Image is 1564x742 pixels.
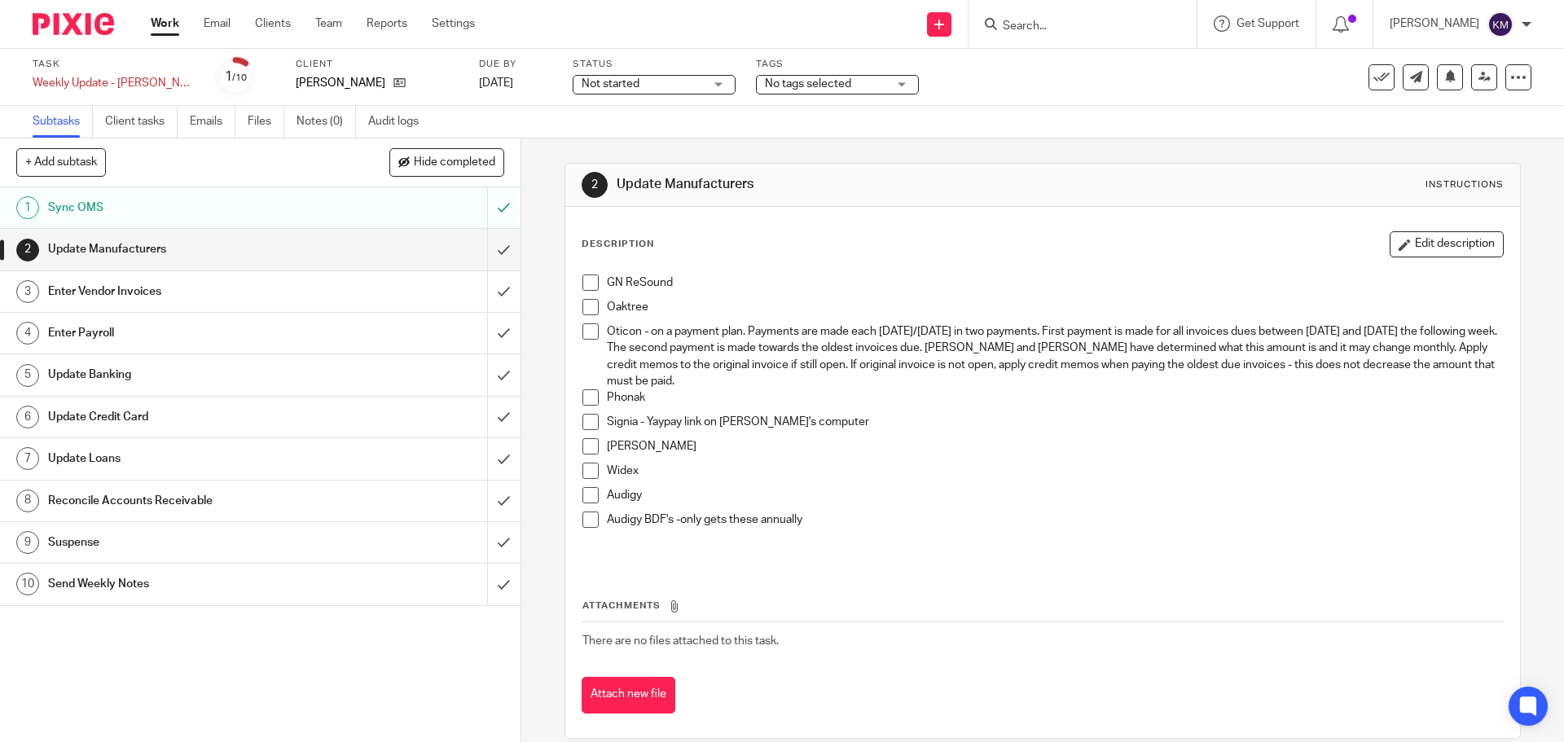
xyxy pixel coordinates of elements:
label: Client [296,58,459,71]
h1: Suspense [48,530,330,555]
small: /10 [232,73,247,82]
div: 6 [16,406,39,428]
a: Notes (0) [297,106,356,138]
a: Team [315,15,342,32]
span: No tags selected [765,78,851,90]
h1: Update Manufacturers [48,237,330,261]
h1: Update Loans [48,446,330,471]
h1: Enter Payroll [48,321,330,345]
button: Attach new file [582,677,675,713]
span: [DATE] [479,77,513,89]
p: Oaktree [607,299,1502,315]
h1: Send Weekly Notes [48,572,330,596]
h1: Update Manufacturers [617,176,1078,193]
button: Hide completed [389,148,504,176]
p: Phonak [607,389,1502,406]
h1: Update Credit Card [48,405,330,429]
div: 10 [16,573,39,595]
span: Hide completed [414,156,495,169]
a: Client tasks [105,106,178,138]
a: Email [204,15,231,32]
div: 2 [582,172,608,198]
p: GN ReSound [607,274,1502,291]
button: Edit description [1390,231,1504,257]
p: Signia - Yaypay link on [PERSON_NAME]'s computer [607,414,1502,430]
h1: Reconcile Accounts Receivable [48,489,330,513]
a: Settings [432,15,475,32]
span: Attachments [582,601,661,610]
p: Description [582,238,654,251]
div: Weekly Update - Fligor 2 [33,75,195,91]
div: 9 [16,531,39,554]
p: [PERSON_NAME] [296,75,385,91]
p: Audigy BDF's -only gets these annually [607,511,1502,528]
label: Status [573,58,736,71]
a: Audit logs [368,106,431,138]
p: [PERSON_NAME] [607,438,1502,454]
div: 5 [16,364,39,387]
div: 4 [16,322,39,345]
div: 3 [16,280,39,303]
a: Emails [190,106,235,138]
a: Subtasks [33,106,93,138]
input: Search [1001,20,1148,34]
p: Widex [607,463,1502,479]
span: There are no files attached to this task. [582,635,779,647]
p: Audigy [607,487,1502,503]
label: Tags [756,58,919,71]
div: 1 [16,196,39,219]
h1: Sync OMS [48,195,330,220]
a: Work [151,15,179,32]
button: + Add subtask [16,148,106,176]
div: 2 [16,239,39,261]
div: 7 [16,447,39,470]
div: 1 [225,68,247,86]
img: svg%3E [1487,11,1513,37]
p: Oticon - on a payment plan. Payments are made each [DATE]/[DATE] in two payments. First payment i... [607,323,1502,389]
label: Task [33,58,195,71]
p: [PERSON_NAME] [1390,15,1479,32]
div: Weekly Update - [PERSON_NAME] 2 [33,75,195,91]
img: Pixie [33,13,114,35]
span: Get Support [1237,18,1299,29]
h1: Update Banking [48,362,330,387]
h1: Enter Vendor Invoices [48,279,330,304]
a: Reports [367,15,407,32]
span: Not started [582,78,639,90]
a: Clients [255,15,291,32]
div: Instructions [1426,178,1504,191]
label: Due by [479,58,552,71]
a: Files [248,106,284,138]
div: 8 [16,490,39,512]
